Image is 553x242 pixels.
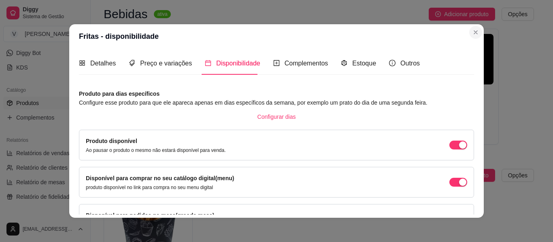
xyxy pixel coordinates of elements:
span: Complementos [285,60,328,67]
span: Detalhes [90,60,116,67]
span: appstore [79,60,85,66]
span: info-circle [389,60,396,66]
button: Configurar dias [251,110,302,123]
span: Disponibilidade [216,60,260,67]
header: Fritas - disponibilidade [69,24,484,48]
span: Configurar dias [257,112,296,121]
article: Configure esse produto para que ele apareca apenas em dias específicos da semana, por exemplo um ... [79,98,474,107]
span: plus-square [273,60,280,66]
span: Outros [400,60,420,67]
span: tags [129,60,135,66]
span: Preço e variações [140,60,192,67]
label: Disponível para comprar no seu catálogo digital(menu) [86,175,234,181]
button: Close [469,26,482,39]
label: Produto disponível [86,138,137,144]
label: Disponível para pedidos na mesa(qrcode mesa) [86,212,214,219]
p: produto disponível no link para compra no seu menu digital [86,184,234,191]
span: Estoque [352,60,376,67]
span: calendar [205,60,211,66]
p: Ao pausar o produto o mesmo não estará disponível para venda. [86,147,226,154]
article: Produto para dias específicos [79,89,474,98]
span: code-sandbox [341,60,347,66]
